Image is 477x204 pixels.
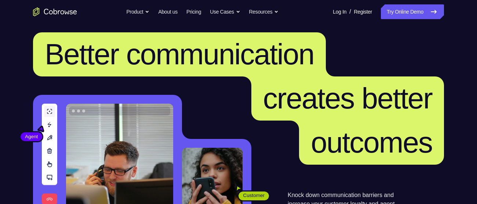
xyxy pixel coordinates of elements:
button: Product [127,4,150,19]
a: Log In [333,4,346,19]
span: / [349,7,351,16]
a: Go to the home page [33,7,77,16]
span: outcomes [311,126,432,159]
button: Resources [249,4,279,19]
a: Register [354,4,372,19]
a: About us [158,4,177,19]
a: Pricing [186,4,201,19]
button: Use Cases [210,4,240,19]
span: Better communication [45,38,314,71]
span: creates better [263,82,432,115]
a: Try Online Demo [381,4,444,19]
